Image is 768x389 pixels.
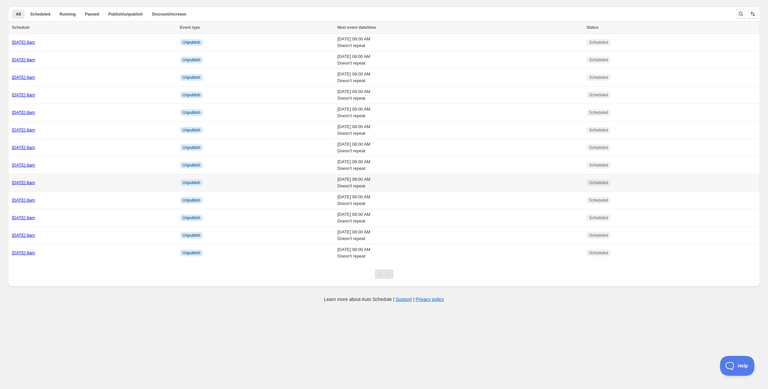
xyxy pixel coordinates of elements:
[12,25,29,30] span: Schedule
[180,25,200,30] span: Event type
[335,69,584,86] td: [DATE] 08:00 AM Doesn't repeat
[589,127,608,133] span: Scheduled
[589,250,608,256] span: Scheduled
[335,174,584,192] td: [DATE] 08:00 AM Doesn't repeat
[183,233,200,238] span: Unpublish
[183,163,200,168] span: Unpublish
[30,12,50,17] span: Scheduled
[589,233,608,238] span: Scheduled
[416,297,444,302] a: Privacy policy
[12,110,35,115] a: [DATE] 8am
[183,57,200,63] span: Unpublish
[335,86,584,104] td: [DATE] 08:00 AM Doesn't repeat
[589,215,608,220] span: Scheduled
[335,139,584,157] td: [DATE] 08:00 AM Doesn't repeat
[16,12,21,17] span: All
[736,9,745,19] button: Search and filter results
[12,75,35,80] a: [DATE] 8am
[589,75,608,80] span: Scheduled
[183,250,200,256] span: Unpublish
[183,180,200,185] span: Unpublish
[12,127,35,132] a: [DATE] 8am
[589,180,608,185] span: Scheduled
[324,296,444,303] p: Learn more about Auto Schedule | |
[748,9,757,19] button: Sort the results
[183,40,200,45] span: Unpublish
[85,12,99,17] span: Paused
[12,57,35,62] a: [DATE] 8am
[60,12,76,17] span: Running
[335,34,584,51] td: [DATE] 08:00 AM Doesn't repeat
[183,127,200,133] span: Unpublish
[12,198,35,203] a: [DATE] 8am
[589,57,608,63] span: Scheduled
[12,233,35,238] a: [DATE] 8am
[183,92,200,98] span: Unpublish
[335,244,584,262] td: [DATE] 08:00 AM Doesn't repeat
[335,51,584,69] td: [DATE] 08:00 AM Doesn't repeat
[335,104,584,122] td: [DATE] 08:00 AM Doesn't repeat
[587,25,599,30] span: Status
[335,122,584,139] td: [DATE] 08:00 AM Doesn't repeat
[335,192,584,209] td: [DATE] 08:00 AM Doesn't repeat
[396,297,412,302] a: Support
[335,209,584,227] td: [DATE] 08:00 AM Doesn't repeat
[183,198,200,203] span: Unpublish
[12,215,35,220] a: [DATE] 8am
[589,145,608,150] span: Scheduled
[337,25,376,30] span: Next event date/time
[375,269,393,279] nav: Pagination
[589,198,608,203] span: Scheduled
[183,75,200,80] span: Unpublish
[335,157,584,174] td: [DATE] 08:00 AM Doesn't repeat
[589,163,608,168] span: Scheduled
[12,180,35,185] a: [DATE] 8am
[183,215,200,220] span: Unpublish
[335,227,584,244] td: [DATE] 08:00 AM Doesn't repeat
[589,92,608,98] span: Scheduled
[720,356,755,376] iframe: Toggle Customer Support
[108,12,143,17] span: Publish/unpublish
[12,250,35,255] a: [DATE] 8am
[12,145,35,150] a: [DATE] 8am
[183,110,200,115] span: Unpublish
[183,145,200,150] span: Unpublish
[12,92,35,97] a: [DATE] 8am
[152,12,186,17] span: Discount/increase
[589,110,608,115] span: Scheduled
[12,40,35,45] a: [DATE] 8am
[12,163,35,168] a: [DATE] 8am
[589,40,608,45] span: Scheduled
